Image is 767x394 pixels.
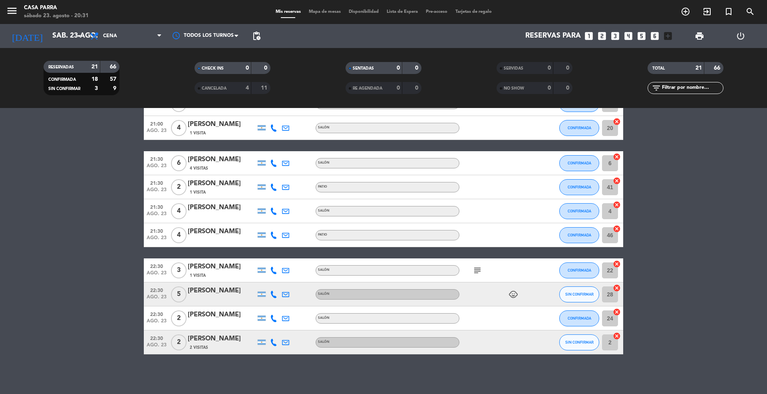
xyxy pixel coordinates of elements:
[724,7,733,16] i: turned_in_not
[48,87,80,91] span: SIN CONFIRMAR
[504,86,524,90] span: NO SHOW
[305,10,345,14] span: Mapa de mesas
[252,31,261,41] span: pending_actions
[568,126,591,130] span: CONFIRMADA
[397,85,400,91] strong: 0
[188,310,256,320] div: [PERSON_NAME]
[147,333,167,342] span: 22:30
[318,316,330,320] span: SALÓN
[568,185,591,189] span: CONFIRMADA
[147,261,167,270] span: 22:30
[171,155,187,171] span: 6
[652,83,661,93] i: filter_list
[147,163,167,172] span: ago. 23
[171,334,187,350] span: 2
[702,7,712,16] i: exit_to_app
[613,118,621,126] i: cancel
[568,161,591,165] span: CONFIRMADA
[190,165,208,172] span: 4 Visitas
[318,161,330,164] span: SALÓN
[568,268,591,272] span: CONFIRMADA
[6,5,18,20] button: menu
[383,10,422,14] span: Lista de Espera
[318,292,330,296] span: SALÓN
[318,185,327,188] span: PATIO
[147,154,167,163] span: 21:30
[613,225,621,233] i: cancel
[48,65,74,69] span: RESERVADAS
[636,31,647,41] i: looks_5
[95,86,98,91] strong: 3
[613,284,621,292] i: cancel
[318,126,330,129] span: SALÓN
[559,203,599,219] button: CONFIRMADA
[147,318,167,328] span: ago. 23
[6,5,18,17] i: menu
[415,85,420,91] strong: 0
[74,31,84,41] i: arrow_drop_down
[661,84,723,92] input: Filtrar por nombre...
[566,65,571,71] strong: 0
[695,65,702,71] strong: 21
[147,270,167,280] span: ago. 23
[147,294,167,304] span: ago. 23
[110,76,118,82] strong: 57
[147,211,167,220] span: ago. 23
[147,128,167,137] span: ago. 23
[397,65,400,71] strong: 0
[736,31,745,41] i: power_settings_new
[171,262,187,278] span: 3
[566,85,571,91] strong: 0
[171,227,187,243] span: 4
[110,64,118,70] strong: 66
[171,203,187,219] span: 4
[559,155,599,171] button: CONFIRMADA
[652,66,665,70] span: TOTAL
[113,86,118,91] strong: 9
[509,290,518,299] i: child_care
[695,31,704,41] span: print
[559,179,599,195] button: CONFIRMADA
[318,268,330,272] span: SALÓN
[613,332,621,340] i: cancel
[190,344,208,351] span: 2 Visitas
[318,233,327,236] span: PATIO
[525,32,581,40] span: Reservas para
[91,64,98,70] strong: 21
[188,154,256,165] div: [PERSON_NAME]
[473,266,482,275] i: subject
[559,310,599,326] button: CONFIRMADA
[190,272,206,279] span: 1 Visita
[353,66,374,70] span: SENTADAS
[272,10,305,14] span: Mis reservas
[188,119,256,130] div: [PERSON_NAME]
[714,65,722,71] strong: 66
[623,31,634,41] i: looks_4
[147,309,167,318] span: 22:30
[188,226,256,237] div: [PERSON_NAME]
[568,209,591,213] span: CONFIRMADA
[190,189,206,196] span: 1 Visita
[147,119,167,128] span: 21:00
[48,78,76,82] span: CONFIRMADA
[353,86,382,90] span: RE AGENDADA
[613,201,621,209] i: cancel
[147,285,167,294] span: 22:30
[613,153,621,161] i: cancel
[584,31,594,41] i: looks_one
[559,120,599,136] button: CONFIRMADA
[190,130,206,136] span: 1 Visita
[147,235,167,244] span: ago. 23
[171,179,187,195] span: 2
[171,120,187,136] span: 4
[681,7,690,16] i: add_circle_outline
[345,10,383,14] span: Disponibilidad
[91,76,98,82] strong: 18
[24,12,89,20] div: sábado 23. agosto - 20:31
[663,31,673,41] i: add_box
[147,226,167,235] span: 21:30
[6,27,48,45] i: [DATE]
[188,286,256,296] div: [PERSON_NAME]
[568,233,591,237] span: CONFIRMADA
[650,31,660,41] i: looks_6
